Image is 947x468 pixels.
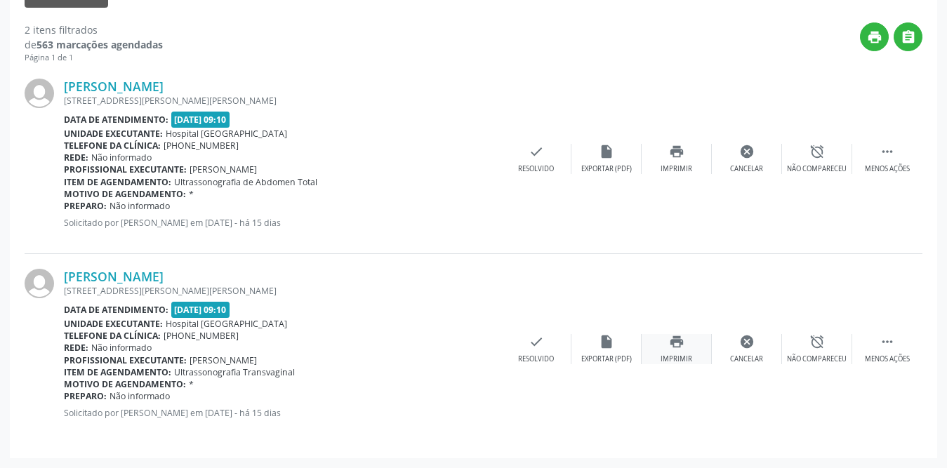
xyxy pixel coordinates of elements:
div: 2 itens filtrados [25,22,163,37]
i: print [669,144,684,159]
i:  [880,144,895,159]
b: Preparo: [64,390,107,402]
span: [DATE] 09:10 [171,112,230,128]
i: alarm_off [809,144,825,159]
button: print [860,22,889,51]
i: check [529,334,544,349]
span: Ultrassonografia Transvaginal [174,366,295,378]
i:  [901,29,916,45]
span: [PHONE_NUMBER] [164,330,239,342]
span: [PHONE_NUMBER] [164,140,239,152]
i: cancel [739,334,755,349]
i:  [880,334,895,349]
div: Cancelar [730,354,763,364]
i: cancel [739,144,755,159]
b: Preparo: [64,200,107,212]
i: insert_drive_file [599,334,614,349]
img: img [25,269,54,298]
div: Menos ações [865,354,910,364]
span: [PERSON_NAME] [190,354,257,366]
b: Telefone da clínica: [64,140,161,152]
strong: 563 marcações agendadas [37,38,163,51]
span: Não informado [110,200,170,212]
a: [PERSON_NAME] [64,79,164,94]
b: Unidade executante: [64,128,163,140]
b: Rede: [64,152,88,163]
b: Item de agendamento: [64,366,171,378]
div: Imprimir [661,354,692,364]
div: Imprimir [661,164,692,174]
span: [PERSON_NAME] [190,163,257,175]
div: Exportar (PDF) [581,164,632,174]
a: [PERSON_NAME] [64,269,164,284]
span: [DATE] 09:10 [171,302,230,318]
b: Rede: [64,342,88,354]
img: img [25,79,54,108]
div: Cancelar [730,164,763,174]
div: de [25,37,163,52]
i: alarm_off [809,334,825,349]
div: Exportar (PDF) [581,354,632,364]
b: Motivo de agendamento: [64,378,186,390]
b: Data de atendimento: [64,304,168,316]
p: Solicitado por [PERSON_NAME] em [DATE] - há 15 dias [64,407,501,419]
div: Não compareceu [787,164,847,174]
i: check [529,144,544,159]
span: Ultrassonografia de Abdomen Total [174,176,317,188]
div: [STREET_ADDRESS][PERSON_NAME][PERSON_NAME] [64,285,501,297]
div: Página 1 de 1 [25,52,163,64]
b: Profissional executante: [64,163,187,175]
b: Unidade executante: [64,318,163,330]
div: [STREET_ADDRESS][PERSON_NAME][PERSON_NAME] [64,95,501,107]
b: Data de atendimento: [64,114,168,126]
b: Motivo de agendamento: [64,188,186,200]
span: Não informado [91,342,152,354]
i: insert_drive_file [599,144,614,159]
i: print [867,29,882,45]
button:  [894,22,922,51]
b: Telefone da clínica: [64,330,161,342]
div: Não compareceu [787,354,847,364]
p: Solicitado por [PERSON_NAME] em [DATE] - há 15 dias [64,217,501,229]
div: Menos ações [865,164,910,174]
span: Não informado [110,390,170,402]
b: Item de agendamento: [64,176,171,188]
span: Hospital [GEOGRAPHIC_DATA] [166,128,287,140]
span: Hospital [GEOGRAPHIC_DATA] [166,318,287,330]
div: Resolvido [518,354,554,364]
b: Profissional executante: [64,354,187,366]
i: print [669,334,684,349]
div: Resolvido [518,164,554,174]
span: Não informado [91,152,152,163]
